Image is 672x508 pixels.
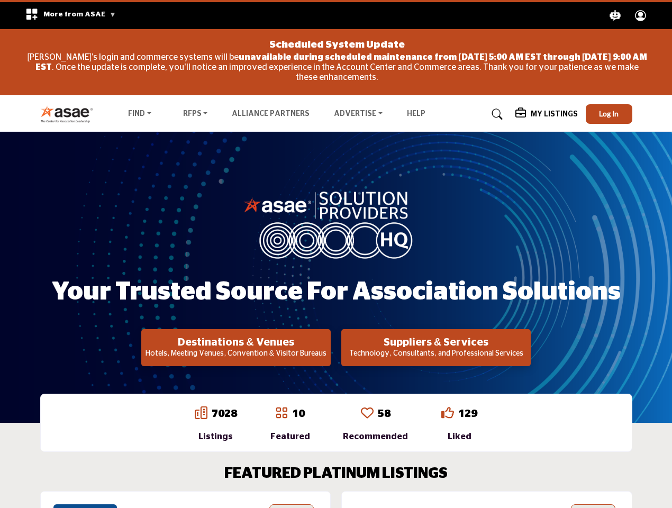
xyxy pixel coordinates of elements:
a: Search [482,106,510,123]
a: 58 [378,409,391,419]
span: More from ASAE [43,11,116,18]
img: image [243,189,429,259]
p: Technology, Consultants, and Professional Services [344,349,528,359]
p: Hotels, Meeting Venues, Convention & Visitor Bureaus [144,349,328,359]
h2: Suppliers & Services [344,336,528,349]
a: Help [407,110,425,117]
div: Scheduled System Update [27,34,647,52]
div: More from ASAE [19,2,123,29]
h1: Your Trusted Source for Association Solutions [52,276,621,309]
a: Go to Featured [275,406,288,421]
span: Log In [599,109,619,118]
div: Listings [195,430,237,443]
p: [PERSON_NAME]'s login and commerce systems will be . Once the update is complete, you'll notice a... [27,52,647,83]
a: RFPs [176,107,215,122]
button: Log In [586,104,632,124]
a: Find [121,107,159,122]
a: 7028 [212,409,237,419]
a: 10 [292,409,305,419]
div: Recommended [343,430,408,443]
i: Go to Liked [441,406,454,419]
button: Suppliers & Services Technology, Consultants, and Professional Services [341,329,531,366]
h2: Destinations & Venues [144,336,328,349]
img: Site Logo [40,105,99,123]
a: Alliance Partners [232,110,310,117]
div: Liked [441,430,477,443]
a: Go to Recommended [361,406,374,421]
a: Advertise [326,107,390,122]
button: Destinations & Venues Hotels, Meeting Venues, Convention & Visitor Bureaus [141,329,331,366]
strong: unavailable during scheduled maintenance from [DATE] 5:00 AM EST through [DATE] 9:00 AM EST [35,53,647,71]
h2: FEATURED PLATINUM LISTINGS [224,465,448,483]
div: My Listings [515,108,578,121]
div: Featured [270,430,310,443]
h5: My Listings [531,110,578,119]
a: 129 [458,409,477,419]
